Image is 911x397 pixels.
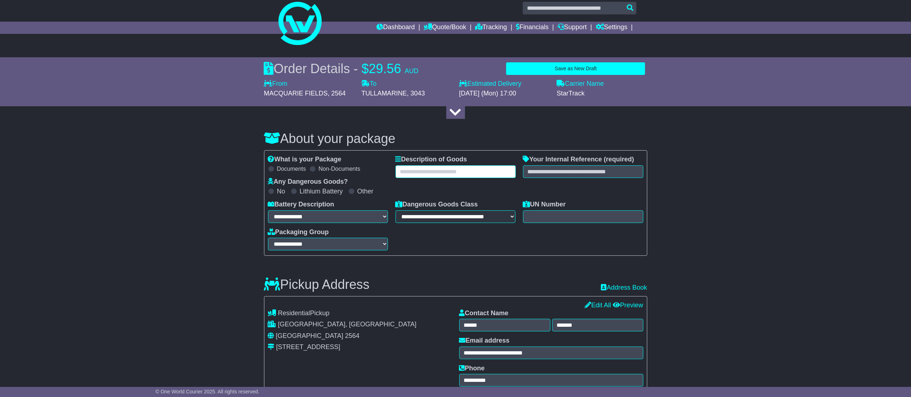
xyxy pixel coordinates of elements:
[264,80,287,88] label: From
[516,22,549,34] a: Financials
[557,90,647,98] div: StarTrack
[613,302,643,309] a: Preview
[459,337,510,345] label: Email address
[264,61,419,76] div: Order Details -
[376,22,415,34] a: Dashboard
[523,201,566,209] label: UN Number
[405,67,419,75] span: AUD
[362,61,369,76] span: $
[277,188,285,196] label: No
[396,156,467,164] label: Description of Goods
[278,321,417,328] span: [GEOGRAPHIC_DATA], [GEOGRAPHIC_DATA]
[459,80,550,88] label: Estimated Delivery
[523,156,634,164] label: Your Internal Reference (required)
[357,188,374,196] label: Other
[268,309,452,317] div: Pickup
[601,284,647,292] a: Address Book
[475,22,507,34] a: Tracking
[557,80,604,88] label: Carrier Name
[424,22,466,34] a: Quote/Book
[277,165,306,172] label: Documents
[328,90,346,97] span: , 2564
[585,302,611,309] a: Edit All
[264,90,328,97] span: MACQUARIE FIELDS
[268,178,348,186] label: Any Dangerous Goods?
[345,332,360,339] span: 2564
[459,90,550,98] div: [DATE] (Mon) 17:00
[318,165,360,172] label: Non-Documents
[276,332,343,339] span: [GEOGRAPHIC_DATA]
[268,228,329,236] label: Packaging Group
[300,188,343,196] label: Lithium Battery
[407,90,425,97] span: , 3043
[264,131,647,146] h3: About your package
[268,201,334,209] label: Battery Description
[156,389,260,394] span: © One World Courier 2025. All rights reserved.
[369,61,401,76] span: 29.56
[596,22,628,34] a: Settings
[264,277,370,292] h3: Pickup Address
[362,80,377,88] label: To
[459,365,485,373] label: Phone
[278,309,310,317] span: Residential
[396,201,478,209] label: Dangerous Goods Class
[506,62,645,75] button: Save as New Draft
[459,309,509,317] label: Contact Name
[558,22,587,34] a: Support
[362,90,407,97] span: TULLAMARINE
[268,156,341,164] label: What is your Package
[276,343,340,351] div: [STREET_ADDRESS]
